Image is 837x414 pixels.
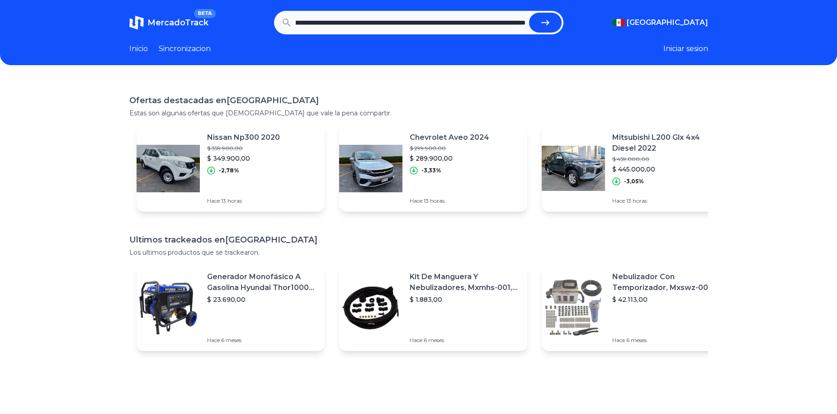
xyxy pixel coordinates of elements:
img: Featured image [339,276,402,339]
p: Hace 6 meses [207,337,317,344]
img: Featured image [542,137,605,200]
span: MercadoTrack [147,18,208,28]
a: Featured imageChevrolet Aveo 2024$ 299.900,00$ 289.900,00-3,33%Hace 13 horas [339,125,527,212]
h1: Ofertas destacadas en [GEOGRAPHIC_DATA] [129,94,708,107]
img: Featured image [137,276,200,339]
p: $ 349.900,00 [207,154,280,163]
img: MercadoTrack [129,15,144,30]
img: Featured image [137,137,200,200]
p: -3,05% [624,178,644,185]
img: Mexico [612,19,625,26]
a: Inicio [129,43,148,54]
a: Featured imageKit De Manguera Y Nebulizadores, Mxmhs-001, 6m, 6 Tees, 8 Bo$ 1.883,00Hace 6 meses [339,264,527,351]
p: Los ultimos productos que se trackearon. [129,248,708,257]
a: Featured imageMitsubishi L200 Glx 4x4 Diesel 2022$ 459.000,00$ 445.000,00-3,05%Hace 13 horas [542,125,730,212]
p: $ 42.113,00 [612,295,723,304]
p: $ 1.883,00 [410,295,520,304]
p: Chevrolet Aveo 2024 [410,132,489,143]
p: $ 459.000,00 [612,156,723,163]
p: Mitsubishi L200 Glx 4x4 Diesel 2022 [612,132,723,154]
span: [GEOGRAPHIC_DATA] [627,17,708,28]
p: Nebulizador Con Temporizador, Mxswz-009, 50m, 40 Boquillas [612,271,723,293]
p: $ 445.000,00 [612,165,723,174]
p: $ 289.900,00 [410,154,489,163]
p: Hace 6 meses [612,337,723,344]
p: $ 299.900,00 [410,145,489,152]
span: BETA [194,9,215,18]
p: $ 359.900,00 [207,145,280,152]
button: Iniciar sesion [663,43,708,54]
p: Kit De Manguera Y Nebulizadores, Mxmhs-001, 6m, 6 Tees, 8 Bo [410,271,520,293]
h1: Ultimos trackeados en [GEOGRAPHIC_DATA] [129,233,708,246]
a: Featured imageNebulizador Con Temporizador, Mxswz-009, 50m, 40 Boquillas$ 42.113,00Hace 6 meses [542,264,730,351]
p: Hace 6 meses [410,337,520,344]
p: $ 23.690,00 [207,295,317,304]
img: Featured image [542,276,605,339]
p: Hace 13 horas [410,197,489,205]
p: Hace 13 horas [612,197,723,205]
p: Hace 13 horas [207,197,280,205]
p: Generador Monofásico A Gasolina Hyundai Thor10000 P 11.5 Kw [207,271,317,293]
p: Nissan Np300 2020 [207,132,280,143]
p: -2,78% [219,167,239,174]
a: Sincronizacion [159,43,211,54]
p: Estas son algunas ofertas que [DEMOGRAPHIC_DATA] que vale la pena compartir. [129,109,708,118]
img: Featured image [339,137,402,200]
a: Featured imageGenerador Monofásico A Gasolina Hyundai Thor10000 P 11.5 Kw$ 23.690,00Hace 6 meses [137,264,325,351]
a: Featured imageNissan Np300 2020$ 359.900,00$ 349.900,00-2,78%Hace 13 horas [137,125,325,212]
p: -3,33% [421,167,441,174]
a: MercadoTrackBETA [129,15,208,30]
button: [GEOGRAPHIC_DATA] [612,17,708,28]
